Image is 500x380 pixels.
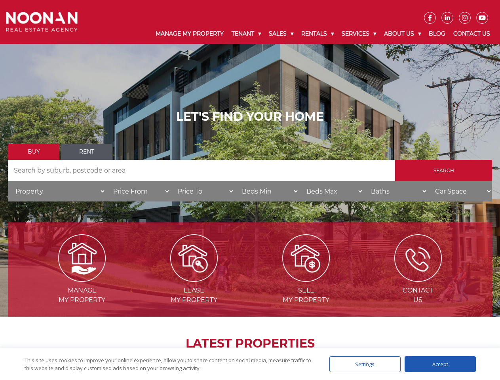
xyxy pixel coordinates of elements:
img: Noonan Real Estate Agency [6,12,78,32]
a: Sell my property Sellmy Property [251,254,361,304]
img: Lease my property [170,234,218,282]
a: Buy [8,144,59,160]
span: Lease my Property [139,286,249,305]
a: Sales [265,24,297,44]
a: Manage My Property [152,24,228,44]
a: Lease my property Leasemy Property [139,254,249,304]
h1: LET'S FIND YOUR HOME [8,110,492,124]
a: Services [338,24,380,44]
img: ICONS [394,234,442,282]
div: Settings [329,356,401,372]
a: Tenant [228,24,265,44]
span: Manage my Property [27,286,137,305]
a: ICONS ContactUs [363,254,473,304]
img: Sell my property [282,234,330,282]
a: Manage my Property Managemy Property [27,254,137,304]
input: Search [395,160,492,181]
span: Sell my Property [251,286,361,305]
a: Rentals [297,24,338,44]
img: Manage my Property [58,234,106,282]
a: About Us [380,24,425,44]
span: Contact Us [363,286,473,305]
div: This site uses cookies to improve your online experience, allow you to share content on social me... [25,356,314,372]
a: Contact Us [449,24,494,44]
input: Search by suburb, postcode or area [8,160,395,181]
a: Blog [425,24,449,44]
a: Rent [61,144,112,160]
div: Accept [405,356,476,372]
h2: LATEST PROPERTIES [28,336,472,351]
